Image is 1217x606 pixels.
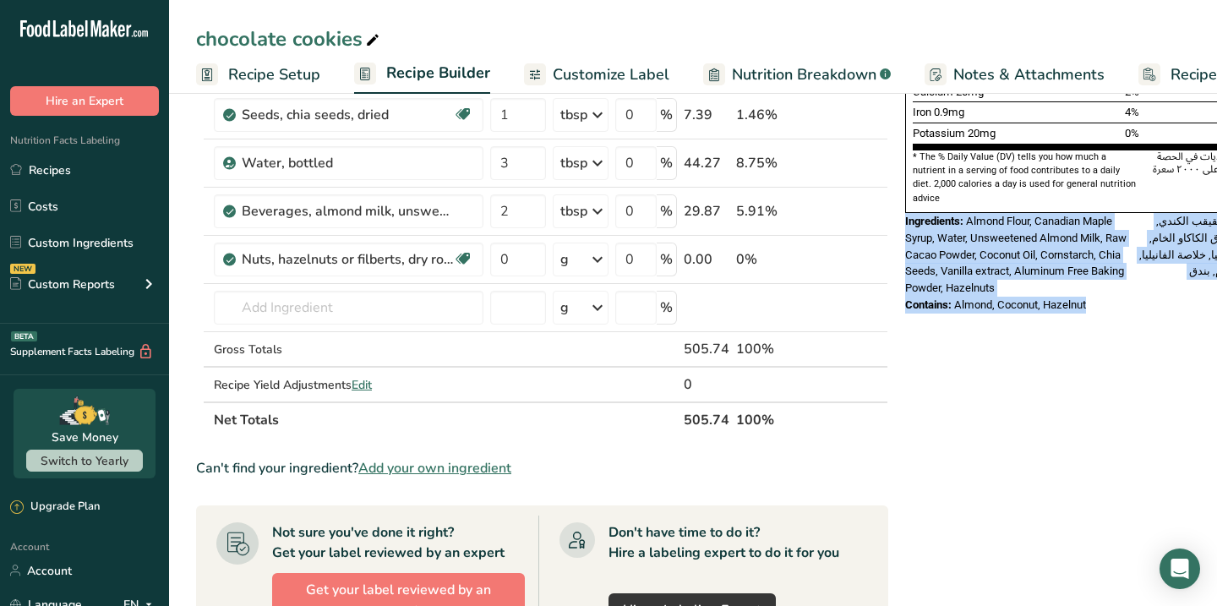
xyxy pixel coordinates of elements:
div: 8.75% [736,153,808,173]
span: Recipe Setup [228,63,320,86]
div: 505.74 [684,339,729,359]
div: Nuts, hazelnuts or filberts, dry roasted, without salt added [242,249,453,270]
div: 0.00 [684,249,729,270]
span: Calcium [913,85,953,98]
div: 5.91% [736,201,808,221]
div: Recipe Yield Adjustments [214,376,483,394]
div: Water, bottled [242,153,453,173]
a: Recipe Setup [196,56,320,94]
div: BETA [11,331,37,341]
button: Switch to Yearly [26,450,143,472]
a: Nutrition Breakdown [703,56,891,94]
div: Custom Reports [10,276,115,293]
div: Not sure you've done it right? Get your label reviewed by an expert [272,522,505,563]
span: Potassium [913,127,965,139]
div: 0 [684,374,729,395]
a: Recipe Builder [354,54,490,95]
th: 100% [733,401,811,437]
a: Customize Label [524,56,669,94]
span: Notes & Attachments [953,63,1105,86]
div: 1.46% [736,105,808,125]
span: 2% [1125,85,1139,98]
span: 20mg [968,127,996,139]
div: chocolate cookies [196,24,383,54]
span: 0% [1125,127,1139,139]
span: Edit [352,377,372,393]
div: g [560,249,569,270]
span: 4% [1125,106,1139,118]
div: tbsp [560,201,587,221]
button: Hire an Expert [10,86,159,116]
div: Seeds, chia seeds, dried [242,105,453,125]
div: tbsp [560,105,587,125]
span: Add your own ingredient [358,458,511,478]
div: Beverages, almond milk, unsweetened, shelf stable [242,201,453,221]
span: Nutrition Breakdown [732,63,876,86]
input: Add Ingredient [214,291,483,325]
div: Open Intercom Messenger [1160,549,1200,589]
span: Contains: [905,298,952,311]
div: 29.87 [684,201,729,221]
div: 44.27 [684,153,729,173]
span: Almond Flour, Canadian Maple Syrup, Water, Unsweetened Almond Milk, Raw Cacao Powder, Coconut Oil... [905,215,1127,294]
a: Notes & Attachments [925,56,1105,94]
div: 7.39 [684,105,729,125]
span: Switch to Yearly [41,453,128,469]
div: 0% [736,249,808,270]
div: Can't find your ingredient? [196,458,888,478]
div: g [560,298,569,318]
div: * The % Daily Value (DV) tells you how much a nutrient in a serving of food contributes to a dail... [913,150,1139,206]
span: Almond, Coconut, Hazelnut [954,298,1086,311]
th: 505.74 [680,401,733,437]
span: Recipe Builder [386,62,490,85]
div: Upgrade Plan [10,499,100,516]
th: Net Totals [210,401,680,437]
div: Gross Totals [214,341,483,358]
span: Ingredients: [905,215,963,227]
span: 20mg [956,85,984,98]
span: Iron [913,106,931,118]
div: tbsp [560,153,587,173]
span: 0.9mg [934,106,964,118]
div: 100% [736,339,808,359]
div: NEW [10,264,35,274]
div: Save Money [52,429,118,446]
span: Customize Label [553,63,669,86]
div: Don't have time to do it? Hire a labeling expert to do it for you [608,522,839,563]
